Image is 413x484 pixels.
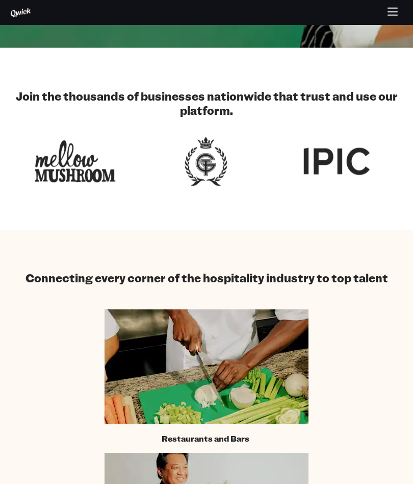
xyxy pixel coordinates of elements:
img: Logo for Georgian Terrace [165,134,247,189]
img: Logo for Mellow Mushroom [35,134,116,189]
a: Restaurants and Bars [105,310,308,445]
span: Restaurants and Bars [162,434,249,444]
img: Chef in kitchen [105,310,308,425]
img: Logo for IPIC [296,134,377,189]
h2: Connecting every corner of the hospitality industry to top talent [25,271,388,285]
h2: Join the thousands of businesses nationwide that trust and use our platform. [10,89,403,118]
